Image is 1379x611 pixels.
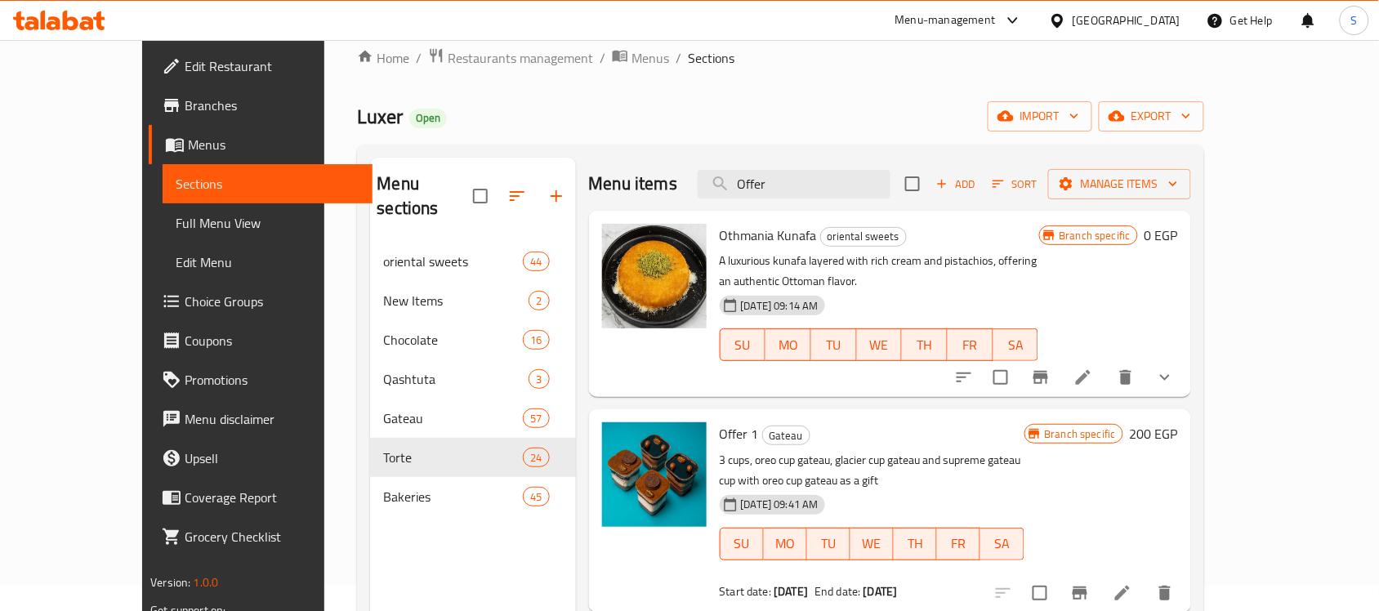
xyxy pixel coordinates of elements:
[600,48,605,68] li: /
[720,251,1039,292] p: A luxurious kunafa layered with rich cream and pistachios, offering an authentic Ottoman flavor.
[864,333,896,357] span: WE
[409,111,447,125] span: Open
[149,517,373,556] a: Grocery Checklist
[982,172,1048,197] span: Sort items
[188,135,359,154] span: Menus
[1112,106,1191,127] span: export
[529,372,548,387] span: 3
[163,203,373,243] a: Full Menu View
[149,47,373,86] a: Edit Restaurant
[524,332,548,348] span: 16
[864,581,898,602] b: [DATE]
[523,487,549,506] div: items
[984,360,1018,395] span: Select to update
[185,409,359,429] span: Menu disclaimer
[150,572,190,593] span: Version:
[428,47,593,69] a: Restaurants management
[383,408,523,428] span: Gateau
[149,399,373,439] a: Menu disclaimer
[185,96,359,115] span: Branches
[589,172,678,196] h2: Menu items
[1073,368,1093,387] a: Edit menu item
[1023,576,1057,610] span: Select to update
[763,426,810,445] span: Gateau
[930,172,982,197] span: Add item
[727,333,760,357] span: SU
[523,330,549,350] div: items
[818,333,850,357] span: TU
[1001,106,1079,127] span: import
[821,227,906,246] span: oriental sweets
[370,320,575,359] div: Chocolate16
[993,175,1038,194] span: Sort
[163,164,373,203] a: Sections
[720,223,817,248] span: Othmania Kunafa
[698,170,890,198] input: search
[370,235,575,523] nav: Menu sections
[176,174,359,194] span: Sections
[734,298,825,314] span: [DATE] 09:14 AM
[944,532,974,555] span: FR
[720,581,772,602] span: Start date:
[524,450,548,466] span: 24
[185,292,359,311] span: Choice Groups
[631,48,669,68] span: Menus
[895,11,996,30] div: Menu-management
[194,572,219,593] span: 1.0.0
[894,528,937,560] button: TH
[937,528,980,560] button: FR
[770,532,801,555] span: MO
[720,528,764,560] button: SU
[980,528,1024,560] button: SA
[149,282,373,321] a: Choice Groups
[357,48,409,68] a: Home
[720,421,759,446] span: Offer 1
[176,252,359,272] span: Edit Menu
[185,448,359,468] span: Upsell
[176,213,359,233] span: Full Menu View
[377,172,472,221] h2: Menu sections
[902,328,948,361] button: TH
[383,252,523,271] span: oriental sweets
[529,293,548,309] span: 2
[383,291,529,310] span: New Items
[850,528,894,560] button: WE
[185,488,359,507] span: Coverage Report
[370,438,575,477] div: Torte24
[185,527,359,546] span: Grocery Checklist
[814,532,844,555] span: TU
[149,125,373,164] a: Menus
[1155,368,1175,387] svg: Show Choices
[370,359,575,399] div: Qashtuta3
[765,328,811,361] button: MO
[734,497,825,512] span: [DATE] 09:41 AM
[383,487,523,506] span: Bakeries
[988,101,1092,132] button: import
[1053,228,1137,243] span: Branch specific
[720,328,766,361] button: SU
[383,369,529,389] span: Qashtuta
[1021,358,1060,397] button: Branch-specific-item
[602,422,707,527] img: Offer 1
[857,328,903,361] button: WE
[857,532,887,555] span: WE
[1106,358,1145,397] button: delete
[954,333,987,357] span: FR
[149,86,373,125] a: Branches
[1038,426,1122,442] span: Branch specific
[720,450,1024,491] p: 3 cups, oreo cup gateau, glacier cup gateau and supreme gateau cup with oreo cup gateau as a gift
[908,333,941,357] span: TH
[524,254,548,270] span: 44
[370,242,575,281] div: oriental sweets44
[814,581,860,602] span: End date:
[602,224,707,328] img: Othmania Kunafa
[524,411,548,426] span: 57
[524,489,548,505] span: 45
[1000,333,1033,357] span: SA
[163,243,373,282] a: Edit Menu
[416,48,422,68] li: /
[1113,583,1132,603] a: Edit menu item
[357,47,1203,69] nav: breadcrumb
[370,399,575,438] div: Gateau57
[149,321,373,360] a: Coupons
